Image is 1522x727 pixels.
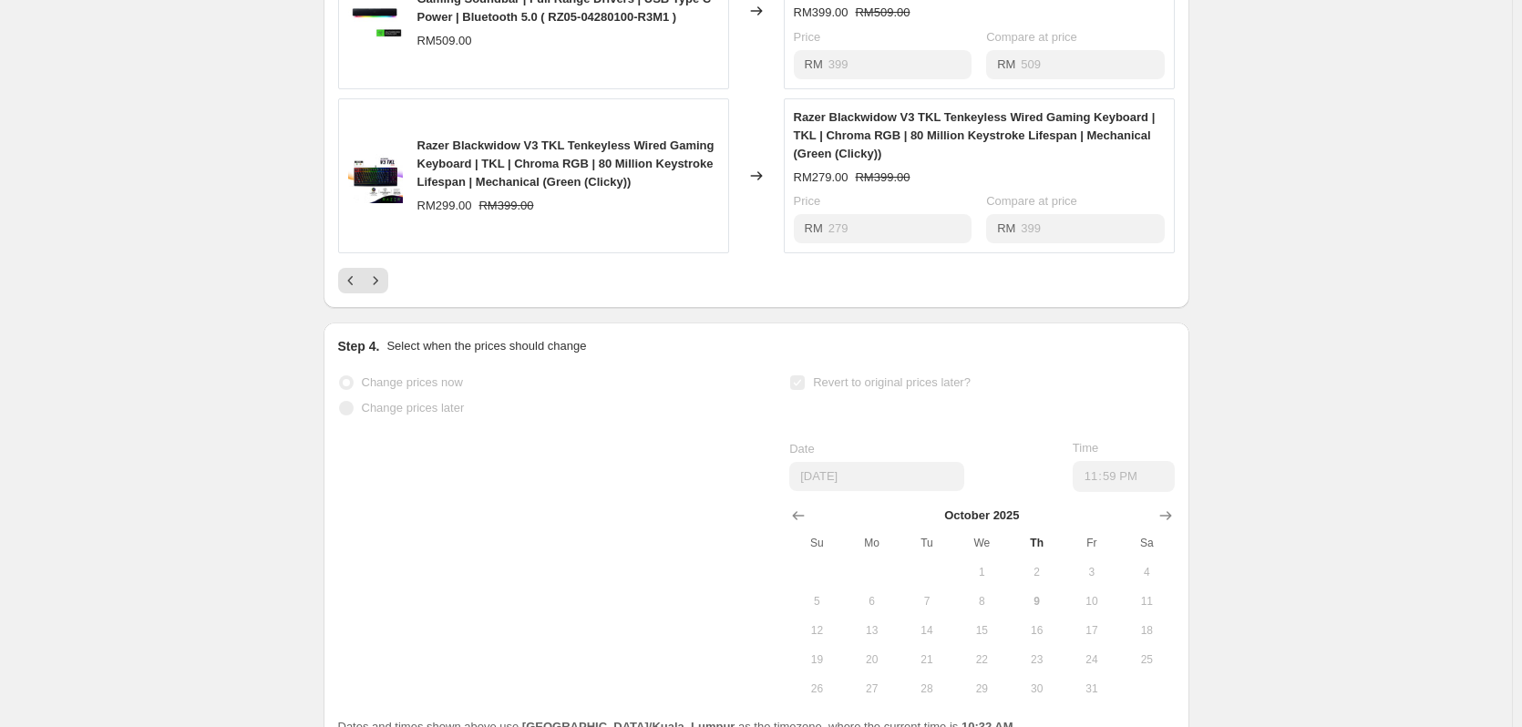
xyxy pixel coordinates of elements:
span: 23 [1016,652,1056,667]
th: Thursday [1009,528,1064,558]
th: Wednesday [954,528,1009,558]
span: Compare at price [986,194,1077,208]
span: 16 [1016,623,1056,638]
span: RM399.00 [478,199,533,212]
span: RM [805,221,823,235]
button: Monday October 13 2025 [845,616,900,645]
button: Saturday October 18 2025 [1119,616,1174,645]
span: Change prices later [362,401,465,415]
img: BLACKWIDOW_V3_TKL_5647c359-3f08-4431-abff-6f0eb206a6a8_80x.jpg [348,148,403,203]
button: Thursday October 30 2025 [1009,674,1064,703]
button: Friday October 10 2025 [1064,587,1119,616]
button: Thursday October 16 2025 [1009,616,1064,645]
span: 4 [1126,565,1167,579]
button: Thursday October 2 2025 [1009,558,1064,587]
button: Monday October 20 2025 [845,645,900,674]
button: Wednesday October 29 2025 [954,674,1009,703]
span: 26 [797,681,837,696]
button: Wednesday October 22 2025 [954,645,1009,674]
span: RM509.00 [855,5,910,19]
span: 1 [962,565,1002,579]
span: 17 [1072,623,1112,638]
p: Select when the prices should change [386,337,586,355]
span: RM [997,221,1015,235]
span: 9 [1016,594,1056,609]
button: Sunday October 19 2025 [789,645,844,674]
span: Sa [1126,536,1167,550]
span: Razer Blackwidow V3 TKL Tenkeyless Wired Gaming Keyboard | TKL | Chroma RGB | 80 Million Keystrok... [794,110,1156,160]
span: 8 [962,594,1002,609]
button: Tuesday October 21 2025 [900,645,954,674]
span: RM399.00 [855,170,910,184]
span: Su [797,536,837,550]
span: 6 [852,594,892,609]
span: Price [794,194,821,208]
button: Friday October 3 2025 [1064,558,1119,587]
button: Sunday October 26 2025 [789,674,844,703]
input: 12:00 [1073,461,1175,492]
span: 11 [1126,594,1167,609]
span: 3 [1072,565,1112,579]
button: Sunday October 5 2025 [789,587,844,616]
button: Previous [338,268,364,293]
span: Change prices now [362,375,463,389]
button: Saturday October 11 2025 [1119,587,1174,616]
span: 14 [907,623,947,638]
button: Wednesday October 15 2025 [954,616,1009,645]
span: 7 [907,594,947,609]
th: Tuesday [900,528,954,558]
span: Fr [1072,536,1112,550]
h2: Step 4. [338,337,380,355]
button: Show next month, November 2025 [1153,503,1178,528]
button: Monday October 27 2025 [845,674,900,703]
button: Monday October 6 2025 [845,587,900,616]
span: Th [1016,536,1056,550]
span: We [962,536,1002,550]
span: 5 [797,594,837,609]
span: 2 [1016,565,1056,579]
span: 29 [962,681,1002,696]
button: Friday October 31 2025 [1064,674,1119,703]
span: RM279.00 [794,170,848,184]
button: Tuesday October 14 2025 [900,616,954,645]
span: Time [1073,441,1098,455]
span: 12 [797,623,837,638]
span: RM299.00 [417,199,472,212]
span: RM [997,57,1015,71]
span: 15 [962,623,1002,638]
span: 27 [852,681,892,696]
th: Saturday [1119,528,1174,558]
span: 28 [907,681,947,696]
nav: Pagination [338,268,388,293]
span: 10 [1072,594,1112,609]
button: Next [363,268,388,293]
button: Friday October 24 2025 [1064,645,1119,674]
span: Date [789,442,814,456]
button: Friday October 17 2025 [1064,616,1119,645]
span: 31 [1072,681,1112,696]
span: RM509.00 [417,34,472,47]
th: Monday [845,528,900,558]
span: 25 [1126,652,1167,667]
span: Compare at price [986,30,1077,44]
button: Tuesday October 28 2025 [900,674,954,703]
button: Wednesday October 8 2025 [954,587,1009,616]
span: RM [805,57,823,71]
span: 30 [1016,681,1056,696]
button: Thursday October 23 2025 [1009,645,1064,674]
button: Tuesday October 7 2025 [900,587,954,616]
span: Mo [852,536,892,550]
button: Today Thursday October 9 2025 [1009,587,1064,616]
span: RM399.00 [794,5,848,19]
th: Sunday [789,528,844,558]
span: 21 [907,652,947,667]
span: 18 [1126,623,1167,638]
span: Razer Blackwidow V3 TKL Tenkeyless Wired Gaming Keyboard | TKL | Chroma RGB | 80 Million Keystrok... [417,138,715,189]
span: 24 [1072,652,1112,667]
button: Wednesday October 1 2025 [954,558,1009,587]
th: Friday [1064,528,1119,558]
span: 19 [797,652,837,667]
span: 20 [852,652,892,667]
span: 13 [852,623,892,638]
span: Price [794,30,821,44]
